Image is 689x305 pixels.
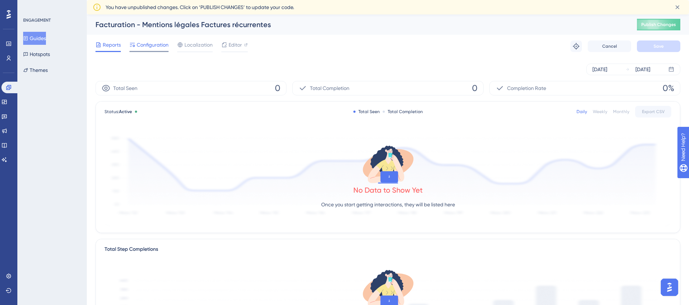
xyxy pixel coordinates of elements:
[275,82,280,94] span: 0
[593,109,607,115] div: Weekly
[105,245,158,254] div: Total Step Completions
[588,40,631,52] button: Cancel
[592,65,607,74] div: [DATE]
[229,40,242,49] span: Editor
[184,40,213,49] span: Localization
[113,84,137,93] span: Total Seen
[635,65,650,74] div: [DATE]
[659,276,680,298] iframe: UserGuiding AI Assistant Launcher
[507,84,546,93] span: Completion Rate
[353,185,423,195] div: No Data to Show Yet
[635,106,671,117] button: Export CSV
[642,109,665,115] span: Export CSV
[137,40,169,49] span: Configuration
[602,43,617,49] span: Cancel
[321,200,455,209] p: Once you start getting interactions, they will be listed here
[663,82,674,94] span: 0%
[17,2,45,10] span: Need Help?
[353,109,380,115] div: Total Seen
[641,22,676,27] span: Publish Changes
[654,43,664,49] span: Save
[105,109,132,115] span: Status:
[577,109,587,115] div: Daily
[472,82,477,94] span: 0
[383,109,423,115] div: Total Completion
[23,48,50,61] button: Hotspots
[637,19,680,30] button: Publish Changes
[310,84,349,93] span: Total Completion
[119,109,132,114] span: Active
[613,109,629,115] div: Monthly
[95,20,619,30] div: Facturation - Mentions légales Factures récurrentes
[23,17,51,23] div: ENGAGEMENT
[637,40,680,52] button: Save
[23,64,48,77] button: Themes
[23,32,46,45] button: Guides
[103,40,121,49] span: Reports
[106,3,294,12] span: You have unpublished changes. Click on ‘PUBLISH CHANGES’ to update your code.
